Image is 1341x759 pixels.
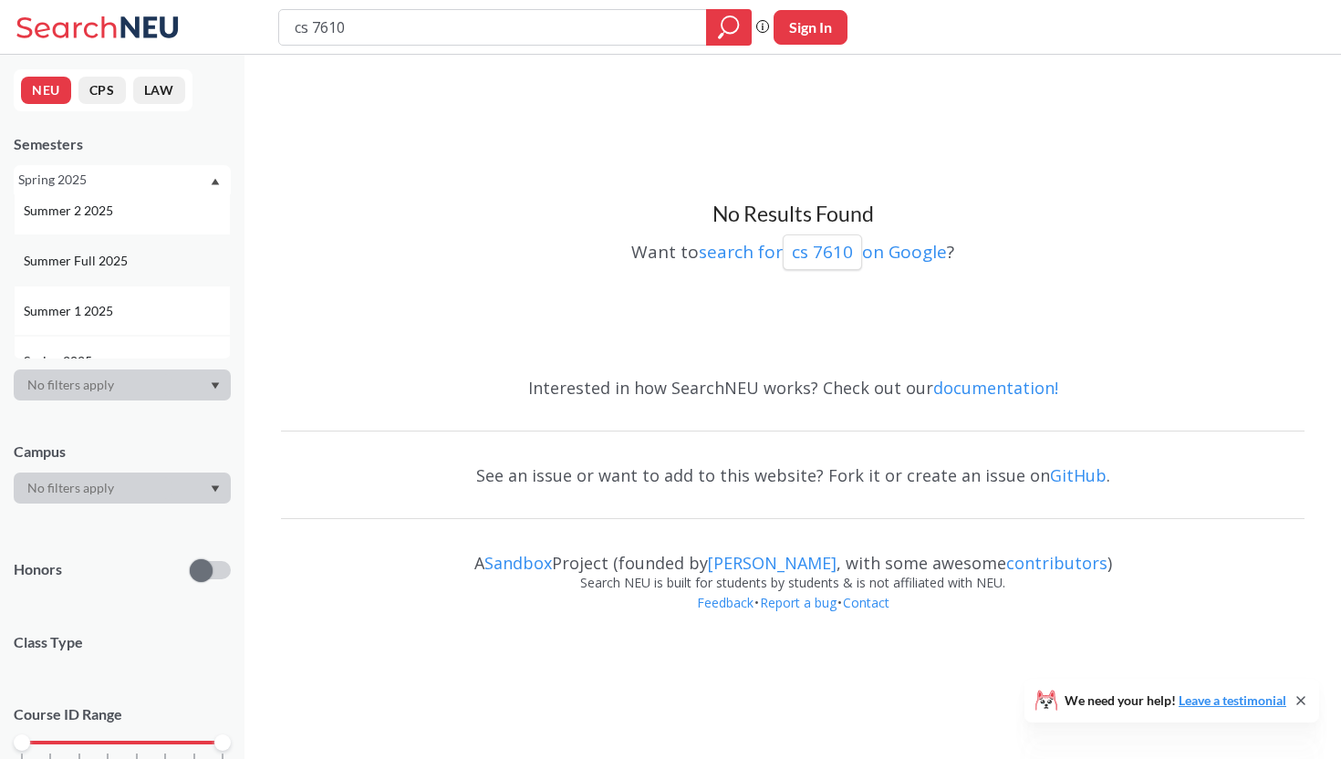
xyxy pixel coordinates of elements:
button: Sign In [774,10,847,45]
p: cs 7610 [792,240,853,265]
svg: Dropdown arrow [211,485,220,493]
svg: magnifying glass [718,15,740,40]
a: Leave a testimonial [1179,692,1286,708]
span: Spring 2025 [24,351,96,371]
div: Semesters [14,134,231,154]
a: GitHub [1050,464,1107,486]
h3: No Results Found [281,201,1305,228]
div: magnifying glass [706,9,752,46]
div: See an issue or want to add to this website? Fork it or create an issue on . [281,449,1305,502]
a: [PERSON_NAME] [708,552,837,574]
button: LAW [133,77,185,104]
div: Spring 2025Dropdown arrowFall 2025Summer 2 2025Summer Full 2025Summer 1 2025Spring 2025Fall 2024S... [14,165,231,194]
button: NEU [21,77,71,104]
a: search forcs 7610on Google [699,240,947,264]
div: Interested in how SearchNEU works? Check out our [281,361,1305,414]
div: Campus [14,442,231,462]
div: A Project (founded by , with some awesome ) [281,536,1305,573]
div: Search NEU is built for students by students & is not affiliated with NEU. [281,573,1305,593]
span: We need your help! [1065,694,1286,707]
a: Contact [842,594,890,611]
a: documentation! [933,377,1058,399]
div: Dropdown arrow [14,369,231,400]
div: Spring 2025 [18,170,209,190]
div: Dropdown arrow [14,473,231,504]
svg: Dropdown arrow [211,382,220,390]
a: Feedback [696,594,754,611]
a: contributors [1006,552,1107,574]
div: Want to ? [281,228,1305,270]
a: Sandbox [484,552,552,574]
span: Summer 2 2025 [24,201,117,221]
button: CPS [78,77,126,104]
span: Class Type [14,632,231,652]
p: Honors [14,559,62,580]
p: Course ID Range [14,704,231,725]
div: • • [281,593,1305,640]
svg: Dropdown arrow [211,178,220,185]
a: Report a bug [759,594,837,611]
span: Summer 1 2025 [24,301,117,321]
span: Summer Full 2025 [24,251,131,271]
input: Class, professor, course number, "phrase" [293,12,693,43]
